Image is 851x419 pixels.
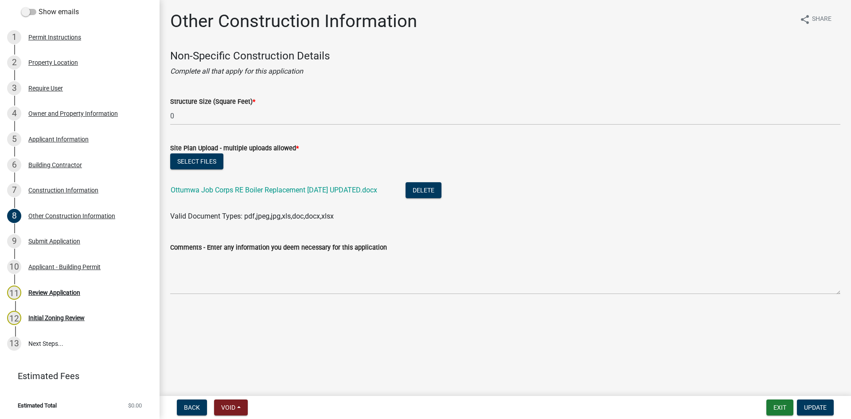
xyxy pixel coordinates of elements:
i: Complete all that apply for this application [170,67,303,75]
div: Submit Application [28,238,80,244]
button: Back [177,399,207,415]
div: Other Construction Information [28,213,115,219]
div: 5 [7,132,21,146]
div: 7 [7,183,21,197]
button: Void [214,399,248,415]
span: Back [184,404,200,411]
div: Building Contractor [28,162,82,168]
div: 9 [7,234,21,248]
div: 4 [7,106,21,121]
button: shareShare [792,11,839,28]
div: 11 [7,286,21,300]
span: Update [804,404,827,411]
span: Void [221,404,235,411]
button: Delete [406,182,441,198]
button: Exit [766,399,793,415]
div: Review Application [28,290,80,296]
div: 6 [7,158,21,172]
div: Owner and Property Information [28,110,118,117]
div: Applicant Information [28,136,89,142]
h1: Other Construction Information [170,11,417,32]
div: 1 [7,30,21,44]
label: Structure Size (Square Feet) [170,99,255,105]
label: Site Plan Upload - multiple uploads allowed [170,145,299,152]
a: Ottumwa Job Corps RE Boiler Replacement [DATE] UPDATED.docx [171,186,377,194]
label: Comments - Enter any information you deem necessary for this application [170,245,387,251]
div: 12 [7,311,21,325]
a: Estimated Fees [7,367,145,385]
button: Update [797,399,834,415]
div: Applicant - Building Permit [28,264,101,270]
span: Estimated Total [18,403,57,408]
div: Construction Information [28,187,98,193]
span: $0.00 [128,403,142,408]
div: Property Location [28,59,78,66]
div: Permit Instructions [28,34,81,40]
div: 2 [7,55,21,70]
div: 8 [7,209,21,223]
span: Valid Document Types: pdf,jpeg,jpg,xls,doc,docx,xlsx [170,212,334,220]
button: Select files [170,153,223,169]
span: Share [812,14,831,25]
div: 3 [7,81,21,95]
i: share [800,14,810,25]
h4: Non-Specific Construction Details [170,50,840,63]
div: Require User [28,85,63,91]
div: 13 [7,337,21,351]
wm-modal-confirm: Delete Document [406,187,441,195]
div: Initial Zoning Review [28,315,85,321]
div: 10 [7,260,21,274]
label: Show emails [21,7,79,17]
